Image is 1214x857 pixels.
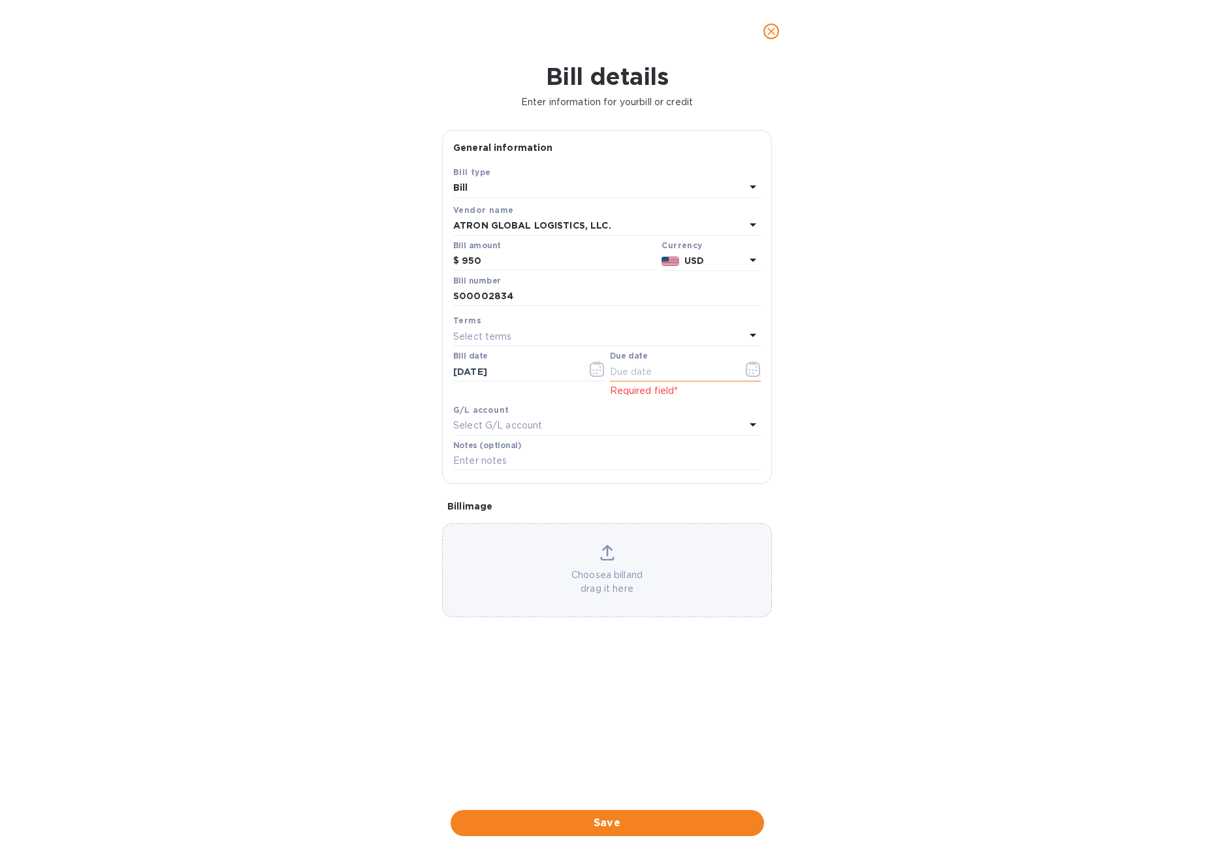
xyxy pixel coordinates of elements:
b: Vendor name [453,205,513,215]
b: USD [684,255,704,266]
b: Currency [662,240,702,250]
b: Bill type [453,167,491,177]
input: Select date [453,362,577,381]
img: USD [662,257,679,266]
b: ATRON GLOBAL LOGISTICS, LLC. [453,220,611,231]
div: $ [453,251,462,271]
h1: Bill details [10,63,1204,90]
label: Bill amount [453,242,500,250]
label: Notes (optional) [453,442,522,449]
button: Save [451,810,764,836]
p: Enter information for your bill or credit [10,95,1204,109]
label: Due date [610,353,647,361]
b: G/L account [453,405,509,415]
span: Save [461,815,754,831]
input: Due date [610,362,733,381]
label: Bill number [453,277,500,285]
input: Enter bill number [453,287,761,306]
label: Bill date [453,353,488,361]
b: General information [453,142,553,153]
button: close [756,16,787,47]
p: Bill image [447,500,767,513]
p: Select G/L account [453,419,542,432]
p: Select terms [453,330,512,344]
b: Bill [453,182,468,193]
b: Terms [453,315,481,325]
input: $ Enter bill amount [462,251,656,271]
p: Required field* [610,384,761,398]
input: Enter notes [453,451,761,471]
p: Choose a bill and drag it here [443,568,771,596]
